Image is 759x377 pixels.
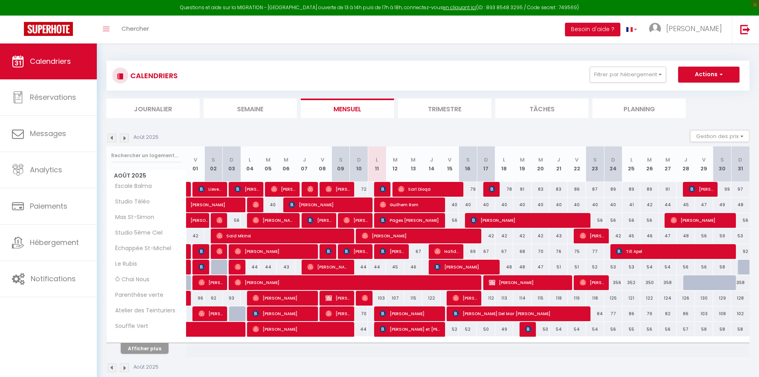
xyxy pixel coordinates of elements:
div: 44 [259,260,277,274]
th: 22 [568,146,586,182]
th: 25 [622,146,641,182]
div: 82 [659,306,677,321]
abbr: V [575,156,579,164]
div: 42 [186,229,205,243]
abbr: M [393,156,398,164]
div: 44 [350,260,368,274]
span: Studio Téléo [108,197,152,206]
span: Guilhem Rom [380,197,441,212]
span: Hafid Taouche [434,244,459,259]
div: 56 [695,260,713,274]
span: [PERSON_NAME] et [PERSON_NAME] [380,322,441,337]
li: Semaine [204,99,297,118]
span: [PERSON_NAME] [235,259,241,274]
span: [PERSON_NAME] [271,182,295,197]
div: 44 [241,260,259,274]
div: 84 [586,306,604,321]
iframe: LiveChat chat widget [726,343,759,377]
button: Filtrer par hébergement [590,67,666,83]
abbr: M [538,156,543,164]
div: 58 [713,260,732,274]
div: 56 [586,213,604,228]
th: 03 [223,146,241,182]
span: [PERSON_NAME] [489,275,568,290]
span: [PERSON_NAME] [453,290,477,306]
div: 86 [568,182,586,197]
th: 11 [368,146,386,182]
th: 19 [513,146,531,182]
div: 42 [531,229,550,243]
div: 51 [568,260,586,274]
abbr: V [448,156,451,164]
span: [PERSON_NAME] [253,197,259,212]
div: 44 [350,322,368,337]
span: [PERSON_NAME] [362,290,368,306]
th: 16 [459,146,477,182]
div: 54 [568,322,586,337]
div: 119 [568,291,586,306]
div: 45 [622,229,641,243]
abbr: L [630,156,633,164]
div: 40 [531,197,550,212]
span: [PERSON_NAME] [307,182,313,197]
th: 10 [350,146,368,182]
img: logout [740,24,750,34]
div: 40 [477,197,495,212]
div: 59 [713,229,732,243]
span: Réservations [30,92,76,102]
div: 42 [513,229,531,243]
div: 56 [695,229,713,243]
div: 52 [441,322,459,337]
span: [PERSON_NAME] [343,244,368,259]
th: 18 [495,146,514,182]
div: 46 [640,229,659,243]
span: [PERSON_NAME] [471,213,586,228]
span: Escale Balma [108,182,154,191]
span: Souffle Vert [108,322,150,331]
th: 05 [259,146,277,182]
p: Août 2025 [133,134,159,141]
div: 122 [422,291,441,306]
span: [PERSON_NAME] [253,322,350,337]
span: [PERSON_NAME] [253,306,314,321]
div: 121 [622,291,641,306]
div: 112 [477,291,495,306]
span: [PERSON_NAME] [307,259,350,274]
div: 103 [695,306,713,321]
abbr: D [484,156,488,164]
abbr: L [376,156,378,164]
span: [PERSON_NAME] [580,228,604,243]
abbr: D [738,156,742,164]
th: 02 [204,146,223,182]
div: 129 [713,291,732,306]
th: 31 [731,146,749,182]
div: 44 [659,197,677,212]
div: 51 [549,260,568,274]
div: 40 [259,197,277,212]
span: [PERSON_NAME] [253,213,295,228]
div: 53 [731,229,749,243]
th: 20 [531,146,550,182]
div: 40 [549,197,568,212]
div: 77 [586,244,604,259]
span: [PERSON_NAME] [326,182,350,197]
input: Rechercher un logement... [111,148,182,163]
div: 81 [513,182,531,197]
div: 93 [223,291,241,306]
span: [PERSON_NAME] [198,275,223,290]
span: [PERSON_NAME] [671,213,732,228]
span: [PERSON_NAME] [235,275,479,290]
div: 79 [459,182,477,197]
div: 53 [622,260,641,274]
div: 118 [586,291,604,306]
div: 41 [622,197,641,212]
div: 56 [622,213,641,228]
div: 356 [604,275,622,290]
div: 40 [568,197,586,212]
div: 54 [586,322,604,337]
div: 113 [495,291,514,306]
abbr: M [411,156,416,164]
a: [PERSON_NAME] [186,213,205,228]
div: 79 [640,306,659,321]
div: 58 [731,322,749,337]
